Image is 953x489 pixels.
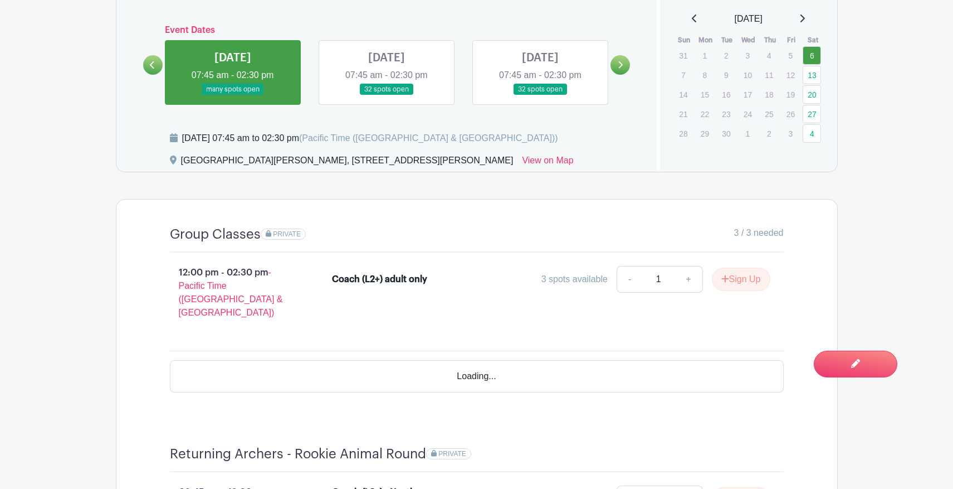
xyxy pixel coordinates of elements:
[163,25,611,36] h6: Event Dates
[735,12,763,26] span: [DATE]
[170,360,784,393] div: Loading...
[674,47,692,64] p: 31
[739,125,757,142] p: 1
[760,125,778,142] p: 2
[182,132,558,145] div: [DATE] 07:45 am to 02:30 pm
[717,105,735,123] p: 23
[760,86,778,103] p: 18
[696,47,714,64] p: 1
[674,125,692,142] p: 28
[739,47,757,64] p: 3
[181,154,514,172] div: [GEOGRAPHIC_DATA][PERSON_NAME], [STREET_ADDRESS][PERSON_NAME]
[802,35,824,46] th: Sat
[739,66,757,84] p: 10
[760,47,778,64] p: 4
[273,230,301,238] span: PRIVATE
[759,35,781,46] th: Thu
[696,105,714,123] p: 22
[803,105,821,123] a: 27
[696,125,714,142] p: 29
[781,86,800,103] p: 19
[674,86,692,103] p: 14
[803,124,821,143] a: 4
[541,273,608,286] div: 3 spots available
[734,226,784,240] span: 3 / 3 needed
[673,35,695,46] th: Sun
[739,86,757,103] p: 17
[760,66,778,84] p: 11
[696,86,714,103] p: 15
[738,35,760,46] th: Wed
[781,105,800,123] p: 26
[332,273,427,286] div: Coach (L2+) adult only
[522,154,573,172] a: View on Map
[712,268,770,291] button: Sign Up
[717,125,735,142] p: 30
[299,133,558,143] span: (Pacific Time ([GEOGRAPHIC_DATA] & [GEOGRAPHIC_DATA]))
[739,105,757,123] p: 24
[760,105,778,123] p: 25
[803,85,821,104] a: 20
[696,66,714,84] p: 8
[781,125,800,142] p: 3
[695,35,717,46] th: Mon
[674,66,692,84] p: 7
[717,47,735,64] p: 2
[170,446,426,462] h4: Returning Archers - Rookie Animal Round
[803,46,821,65] a: 6
[781,66,800,84] p: 12
[674,105,692,123] p: 21
[717,86,735,103] p: 16
[152,262,315,324] p: 12:00 pm - 02:30 pm
[179,268,283,317] span: - Pacific Time ([GEOGRAPHIC_DATA] & [GEOGRAPHIC_DATA])
[438,450,466,458] span: PRIVATE
[675,266,702,293] a: +
[170,226,261,243] h4: Group Classes
[781,35,803,46] th: Fri
[803,66,821,84] a: 13
[716,35,738,46] th: Tue
[781,47,800,64] p: 5
[717,66,735,84] p: 9
[617,266,642,293] a: -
